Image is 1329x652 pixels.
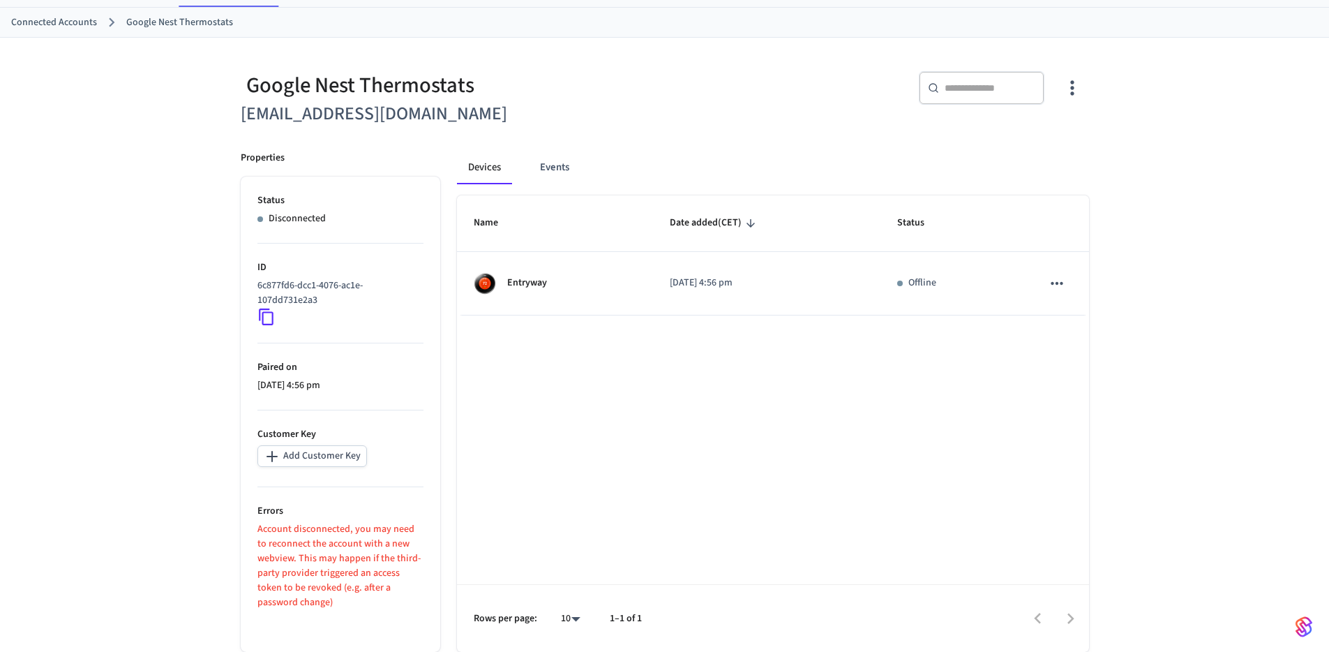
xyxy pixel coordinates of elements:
p: Offline [908,276,936,290]
p: Entryway [507,276,547,290]
button: Add Customer Key [257,445,367,467]
span: Status [897,212,943,234]
span: Name [474,212,516,234]
a: Google Nest Thermostats [126,15,233,30]
button: Events [529,151,580,184]
p: Paired on [257,360,423,375]
div: connected account tabs [457,151,1089,184]
p: ID [257,260,423,275]
div: Google Nest Thermostats [241,71,656,100]
table: sticky table [457,195,1089,316]
h6: [EMAIL_ADDRESS][DOMAIN_NAME] [241,100,656,128]
img: SeamLogoGradient.69752ec5.svg [1296,616,1312,638]
p: Customer Key [257,427,423,442]
p: [DATE] 4:56 pm [257,378,423,393]
div: 10 [554,609,587,629]
img: nest_learning_thermostat [474,272,496,295]
span: Date added(CET) [670,212,760,234]
a: Connected Accounts [11,15,97,30]
p: [DATE] 4:56 pm [670,276,864,290]
p: 6c877fd6-dcc1-4076-ac1e-107dd731e2a3 [257,279,418,308]
p: 1–1 of 1 [610,612,642,626]
p: Errors [257,504,423,519]
p: Properties [241,151,285,165]
p: Status [257,193,423,208]
p: Disconnected [269,212,326,226]
button: Devices [457,151,512,184]
p: Account disconnected, you may need to reconnect the account with a new webview. This may happen i... [257,522,423,610]
p: Rows per page: [474,612,537,626]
